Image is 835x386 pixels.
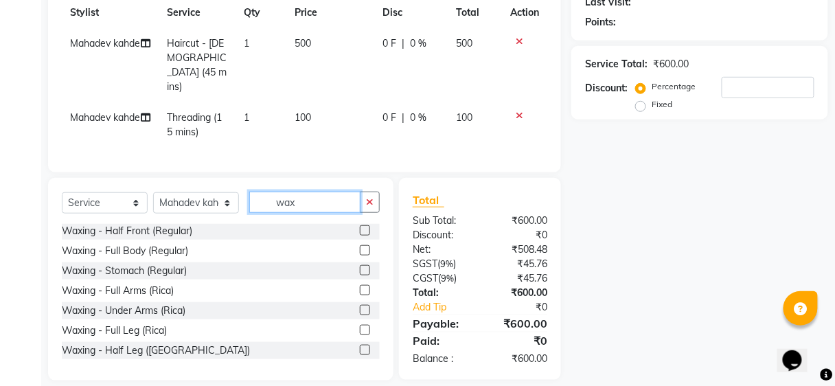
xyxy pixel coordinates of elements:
[480,271,558,286] div: ₹45.76
[402,257,480,271] div: ( )
[62,323,167,338] div: Waxing - Full Leg (Rica)
[249,192,361,213] input: Search or Scan
[62,224,192,238] div: Waxing - Half Front (Regular)
[480,257,558,271] div: ₹45.76
[70,37,140,49] span: Mahadev kahde
[480,332,558,349] div: ₹0
[585,81,628,95] div: Discount:
[410,111,426,125] span: 0 %
[652,98,672,111] label: Fixed
[480,214,558,228] div: ₹600.00
[413,272,438,284] span: CGST
[653,57,689,71] div: ₹600.00
[777,331,821,372] iframe: chat widget
[480,228,558,242] div: ₹0
[441,273,454,284] span: 9%
[440,258,453,269] span: 9%
[167,37,227,93] span: Haircut - [DEMOGRAPHIC_DATA] (45 mins)
[652,80,696,93] label: Percentage
[413,258,437,270] span: SGST
[402,286,480,300] div: Total:
[402,315,480,332] div: Payable:
[402,352,480,366] div: Balance :
[62,244,188,258] div: Waxing - Full Body (Regular)
[493,300,558,315] div: ₹0
[382,111,396,125] span: 0 F
[585,15,616,30] div: Points:
[480,352,558,366] div: ₹600.00
[402,214,480,228] div: Sub Total:
[295,111,311,124] span: 100
[70,111,140,124] span: Mahadev kahde
[402,300,493,315] a: Add Tip
[480,315,558,332] div: ₹600.00
[410,36,426,51] span: 0 %
[167,111,222,138] span: Threading (15 mins)
[402,271,480,286] div: ( )
[382,36,396,51] span: 0 F
[402,228,480,242] div: Discount:
[62,264,187,278] div: Waxing - Stomach (Regular)
[402,242,480,257] div: Net:
[480,286,558,300] div: ₹600.00
[62,284,174,298] div: Waxing - Full Arms (Rica)
[456,37,472,49] span: 500
[413,193,444,207] span: Total
[456,111,472,124] span: 100
[62,304,185,318] div: Waxing - Under Arms (Rica)
[244,111,249,124] span: 1
[402,36,404,51] span: |
[480,242,558,257] div: ₹508.48
[295,37,311,49] span: 500
[244,37,249,49] span: 1
[402,111,404,125] span: |
[402,332,480,349] div: Paid:
[585,57,648,71] div: Service Total:
[62,343,250,358] div: Waxing - Half Leg ([GEOGRAPHIC_DATA])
